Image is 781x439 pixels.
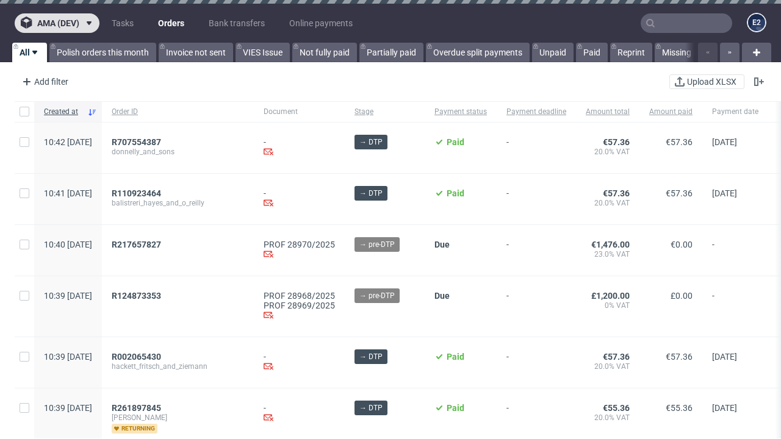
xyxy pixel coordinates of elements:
[112,413,244,423] span: [PERSON_NAME]
[712,137,737,147] span: [DATE]
[49,43,156,62] a: Polish orders this month
[447,137,464,147] span: Paid
[603,352,630,362] span: €57.36
[112,188,161,198] span: R110923464
[44,107,82,117] span: Created at
[292,43,357,62] a: Not fully paid
[712,291,758,322] span: -
[666,352,693,362] span: €57.36
[447,352,464,362] span: Paid
[264,301,335,310] a: PROF 28969/2025
[151,13,192,33] a: Orders
[359,137,383,148] span: → DTP
[712,352,737,362] span: [DATE]
[506,403,566,434] span: -
[15,13,99,33] button: ama (dev)
[112,362,244,371] span: hackett_fritsch_and_ziemann
[112,137,164,147] a: R707554387
[586,249,630,259] span: 23.0% VAT
[264,291,335,301] a: PROF 28968/2025
[264,352,335,373] div: -
[264,403,335,424] div: -
[359,290,395,301] span: → pre-DTP
[506,107,566,117] span: Payment deadline
[44,291,92,301] span: 10:39 [DATE]
[603,137,630,147] span: €57.36
[671,291,693,301] span: £0.00
[236,43,290,62] a: VIES Issue
[112,291,161,301] span: R124873353
[112,424,157,434] span: returning
[586,107,630,117] span: Amount total
[586,198,630,208] span: 20.0% VAT
[447,403,464,413] span: Paid
[17,72,71,91] div: Add filter
[712,240,758,261] span: -
[44,240,92,249] span: 10:40 [DATE]
[44,403,92,413] span: 10:39 [DATE]
[112,107,244,117] span: Order ID
[666,188,693,198] span: €57.36
[506,188,566,210] span: -
[586,147,630,157] span: 20.0% VAT
[112,137,161,147] span: R707554387
[112,403,161,413] span: R261897845
[434,291,450,301] span: Due
[359,239,395,250] span: → pre-DTP
[586,362,630,371] span: 20.0% VAT
[359,351,383,362] span: → DTP
[576,43,608,62] a: Paid
[603,403,630,413] span: €55.36
[666,137,693,147] span: €57.36
[112,291,164,301] a: R124873353
[603,188,630,198] span: €57.36
[666,403,693,413] span: €55.36
[264,137,335,159] div: -
[434,240,450,249] span: Due
[44,352,92,362] span: 10:39 [DATE]
[447,188,464,198] span: Paid
[671,240,693,249] span: €0.00
[359,402,383,413] span: → DTP
[685,77,739,86] span: Upload XLSX
[649,107,693,117] span: Amount paid
[112,352,164,362] a: R002065430
[104,13,141,33] a: Tasks
[506,352,566,373] span: -
[506,137,566,159] span: -
[264,188,335,210] div: -
[586,301,630,310] span: 0% VAT
[532,43,574,62] a: Unpaid
[591,291,630,301] span: £1,200.00
[44,137,92,147] span: 10:42 [DATE]
[586,413,630,423] span: 20.0% VAT
[159,43,233,62] a: Invoice not sent
[434,107,487,117] span: Payment status
[359,43,423,62] a: Partially paid
[264,107,335,117] span: Document
[359,188,383,199] span: → DTP
[264,240,335,249] a: PROF 28970/2025
[712,403,737,413] span: [DATE]
[201,13,272,33] a: Bank transfers
[712,107,758,117] span: Payment date
[426,43,530,62] a: Overdue split payments
[591,240,630,249] span: €1,476.00
[655,43,727,62] a: Missing invoice
[506,240,566,261] span: -
[112,352,161,362] span: R002065430
[112,403,164,413] a: R261897845
[44,188,92,198] span: 10:41 [DATE]
[282,13,360,33] a: Online payments
[112,147,244,157] span: donnelly_and_sons
[669,74,744,89] button: Upload XLSX
[355,107,415,117] span: Stage
[506,291,566,322] span: -
[112,198,244,208] span: balistreri_hayes_and_o_reilly
[37,19,79,27] span: ama (dev)
[112,240,164,249] a: R217657827
[112,240,161,249] span: R217657827
[712,188,737,198] span: [DATE]
[748,14,765,31] figcaption: e2
[112,188,164,198] a: R110923464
